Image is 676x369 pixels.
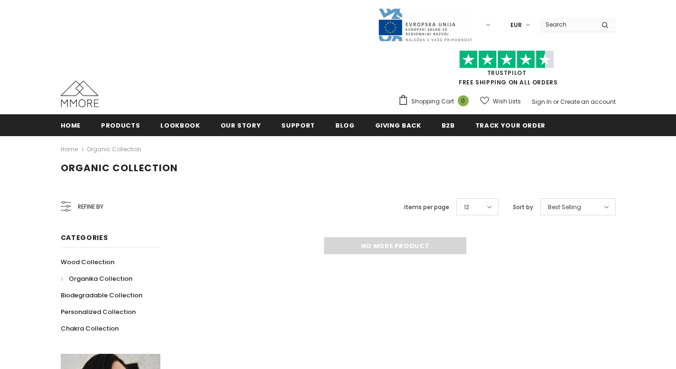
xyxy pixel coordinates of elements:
[553,98,559,106] span: or
[69,274,132,283] span: Organika Collection
[61,287,142,304] a: Biodegradable Collection
[61,233,108,242] span: Categories
[442,114,455,136] a: B2B
[61,144,78,155] a: Home
[160,121,200,130] span: Lookbook
[61,258,114,267] span: Wood Collection
[475,121,546,130] span: Track your order
[61,324,119,333] span: Chakra Collection
[61,307,136,316] span: Personalized Collection
[548,203,581,212] span: Best Selling
[398,94,473,109] a: Shopping Cart 0
[281,114,315,136] a: support
[540,18,594,31] input: Search Site
[61,161,178,175] span: Organic Collection
[411,97,454,106] span: Shopping Cart
[61,81,99,107] img: MMORE Cases
[532,98,552,106] a: Sign In
[378,20,472,28] a: Javni Razpis
[560,98,616,106] a: Create an account
[398,55,616,86] span: FREE SHIPPING ON ALL ORDERS
[480,93,521,110] a: Wish Lists
[101,121,140,130] span: Products
[375,121,421,130] span: Giving back
[61,320,119,337] a: Chakra Collection
[510,20,522,30] span: EUR
[78,202,103,212] span: Refine by
[160,114,200,136] a: Lookbook
[464,203,469,212] span: 12
[61,254,114,270] a: Wood Collection
[61,304,136,320] a: Personalized Collection
[442,121,455,130] span: B2B
[61,291,142,300] span: Biodegradable Collection
[281,121,315,130] span: support
[335,121,355,130] span: Blog
[87,145,141,153] a: Organic Collection
[475,114,546,136] a: Track your order
[221,121,261,130] span: Our Story
[487,69,527,77] a: Trustpilot
[458,95,469,106] span: 0
[61,270,132,287] a: Organika Collection
[513,203,533,212] label: Sort by
[459,50,554,69] img: Trust Pilot Stars
[61,121,81,130] span: Home
[378,8,472,42] img: Javni Razpis
[335,114,355,136] a: Blog
[404,203,449,212] label: Items per page
[375,114,421,136] a: Giving back
[493,97,521,106] span: Wish Lists
[221,114,261,136] a: Our Story
[61,114,81,136] a: Home
[101,114,140,136] a: Products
